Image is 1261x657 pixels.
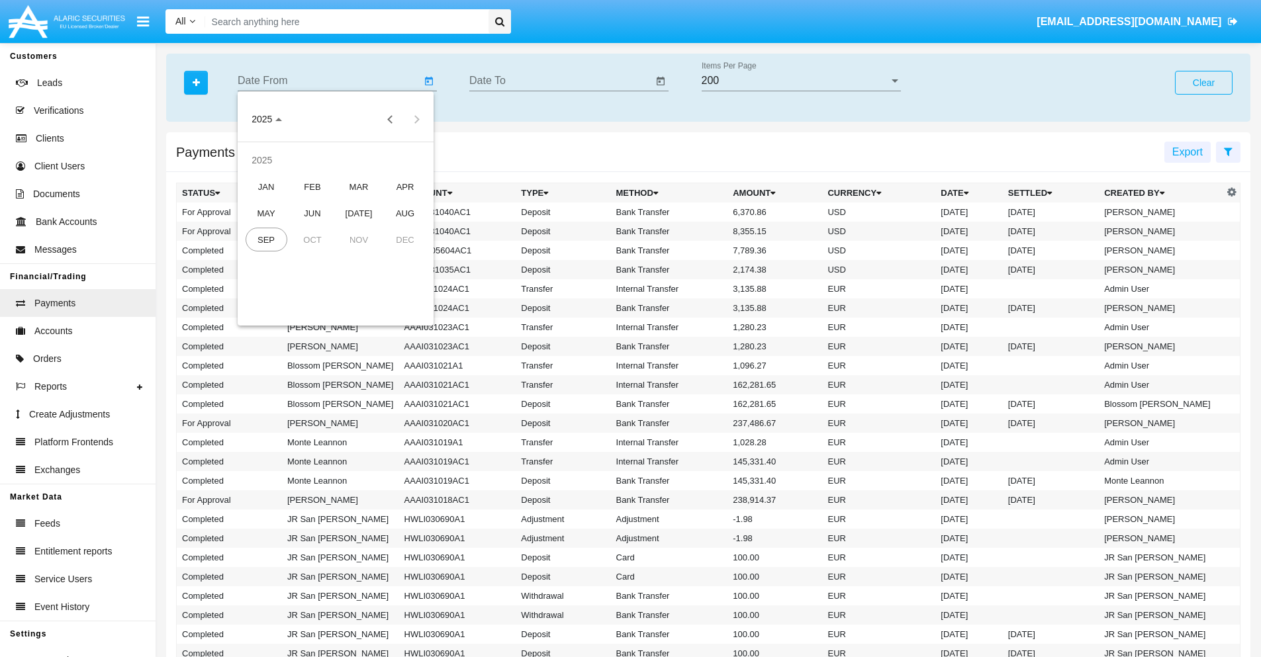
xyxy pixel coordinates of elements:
[243,226,289,253] td: September 2025
[336,226,382,253] td: November 2025
[243,173,289,200] td: January 2025
[382,226,428,253] td: December 2025
[289,173,336,200] td: February 2025
[377,106,404,132] button: Previous year
[292,228,334,251] div: OCT
[338,201,380,225] div: [DATE]
[336,200,382,226] td: July 2025
[382,200,428,226] td: August 2025
[385,201,426,225] div: AUG
[385,228,426,251] div: DEC
[292,175,334,198] div: FEB
[289,200,336,226] td: June 2025
[404,106,430,132] button: Next year
[243,200,289,226] td: May 2025
[252,114,272,125] span: 2025
[289,226,336,253] td: October 2025
[336,173,382,200] td: March 2025
[292,201,334,225] div: JUN
[246,175,287,198] div: JAN
[385,175,426,198] div: APR
[338,175,380,198] div: MAR
[338,228,380,251] div: NOV
[243,147,428,173] td: 2025
[241,106,293,132] button: Choose date
[246,201,287,225] div: MAY
[246,228,287,251] div: SEP
[382,173,428,200] td: April 2025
